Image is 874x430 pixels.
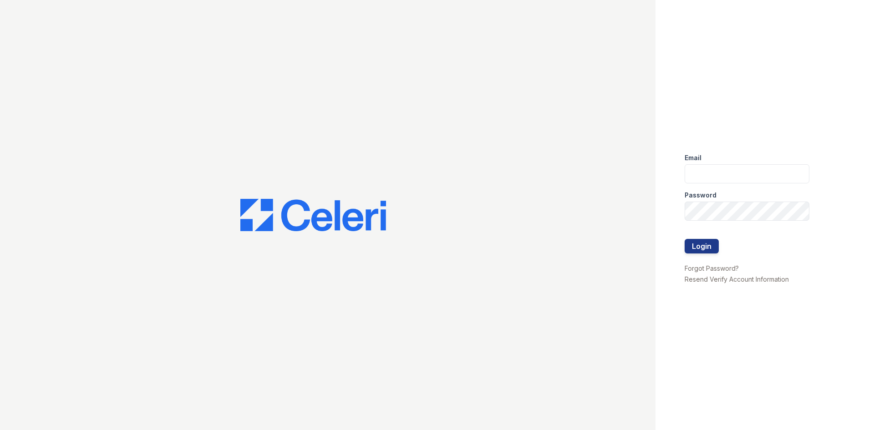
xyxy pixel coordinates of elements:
[685,153,701,162] label: Email
[685,191,716,200] label: Password
[240,199,386,232] img: CE_Logo_Blue-a8612792a0a2168367f1c8372b55b34899dd931a85d93a1a3d3e32e68fde9ad4.png
[685,264,739,272] a: Forgot Password?
[685,239,719,253] button: Login
[685,275,789,283] a: Resend Verify Account Information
